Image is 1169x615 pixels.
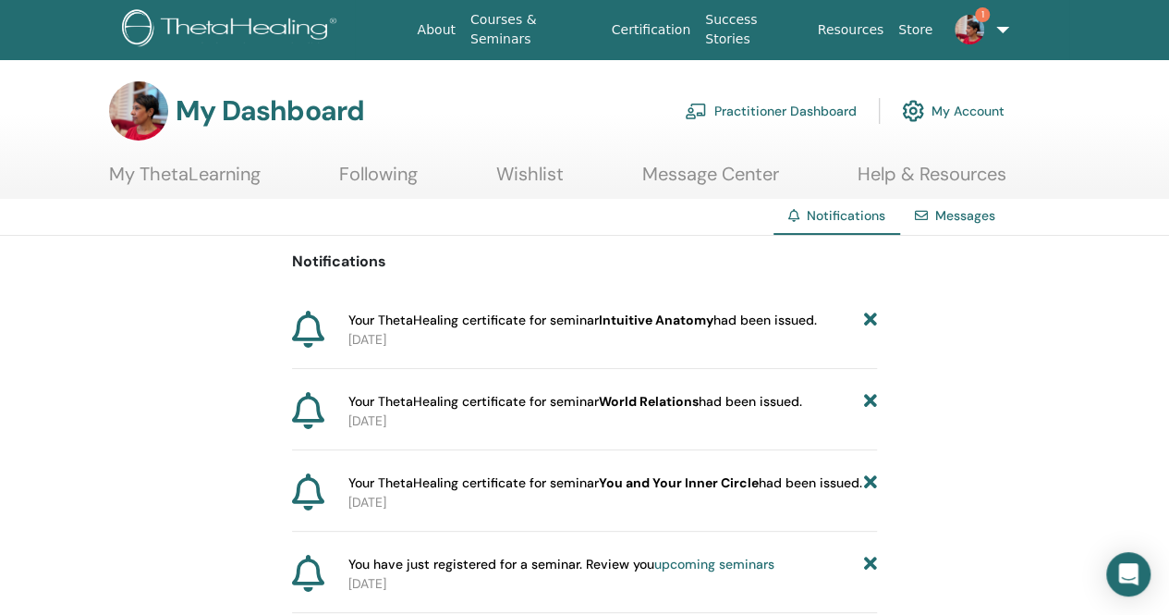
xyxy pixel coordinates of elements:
[348,574,877,594] p: [DATE]
[858,163,1006,199] a: Help & Resources
[122,9,343,51] img: logo.png
[935,207,995,224] a: Messages
[902,95,924,127] img: cog.svg
[348,311,817,330] span: Your ThetaHealing certificate for seminar had been issued.
[955,15,984,44] img: default.jpg
[348,412,877,431] p: [DATE]
[348,493,877,512] p: [DATE]
[891,13,940,47] a: Store
[604,13,698,47] a: Certification
[348,555,774,574] span: You have just registered for a seminar. Review you
[496,163,564,199] a: Wishlist
[807,207,885,224] span: Notifications
[599,474,759,491] b: You and Your Inner Circle
[109,163,261,199] a: My ThetaLearning
[339,163,418,199] a: Following
[975,7,990,22] span: 1
[642,163,779,199] a: Message Center
[109,81,168,141] img: default.jpg
[685,103,707,119] img: chalkboard-teacher.svg
[410,13,463,47] a: About
[902,91,1005,131] a: My Account
[1106,552,1151,597] div: Open Intercom Messenger
[176,94,364,128] h3: My Dashboard
[348,474,862,493] span: Your ThetaHealing certificate for seminar had been issued.
[685,91,857,131] a: Practitioner Dashboard
[348,392,802,412] span: Your ThetaHealing certificate for seminar had been issued.
[463,3,604,56] a: Courses & Seminars
[810,13,892,47] a: Resources
[654,556,774,572] a: upcoming seminars
[599,393,699,410] b: World Relations
[599,312,713,328] b: Intuitive Anatomy
[292,251,877,273] p: Notifications
[698,3,810,56] a: Success Stories
[348,330,877,350] p: [DATE]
